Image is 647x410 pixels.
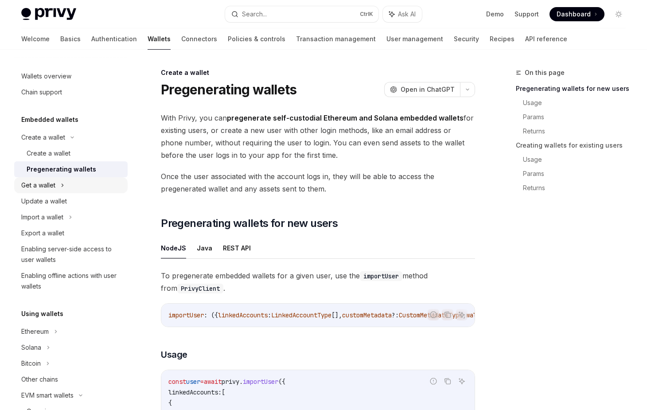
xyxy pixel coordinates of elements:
[331,311,342,319] span: [],
[161,216,338,230] span: Pregenerating wallets for new users
[428,309,439,320] button: Report incorrect code
[27,164,96,175] div: Pregenerating wallets
[161,68,475,77] div: Create a wallet
[161,238,186,258] button: NodeJS
[21,342,41,353] div: Solana
[168,378,186,386] span: const
[514,10,539,19] a: Support
[398,10,416,19] span: Ask AI
[161,82,296,98] h1: Pregenerating wallets
[14,161,128,177] a: Pregenerating wallets
[21,270,122,292] div: Enabling offline actions with user wallets
[21,228,64,238] div: Export a wallet
[242,9,267,20] div: Search...
[516,138,633,152] a: Creating wallets for existing users
[442,375,453,387] button: Copy the contents from the code block
[239,378,243,386] span: .
[360,11,373,18] span: Ctrl K
[21,8,76,20] img: light logo
[177,284,223,293] code: PrivyClient
[384,82,460,97] button: Open in ChatGPT
[148,28,171,50] a: Wallets
[271,311,331,319] span: LinkedAccountType
[21,132,65,143] div: Create a wallet
[456,375,468,387] button: Ask AI
[14,371,128,387] a: Other chains
[223,238,251,258] button: REST API
[14,268,128,294] a: Enabling offline actions with user wallets
[525,28,567,50] a: API reference
[383,6,422,22] button: Ask AI
[21,358,41,369] div: Bitcoin
[228,28,285,50] a: Policies & controls
[386,28,443,50] a: User management
[225,6,378,22] button: Search...CtrlK
[525,67,565,78] span: On this page
[268,311,271,319] span: :
[204,311,218,319] span: : ({
[14,145,128,161] a: Create a wallet
[27,148,70,159] div: Create a wallet
[523,124,633,138] a: Returns
[21,374,58,385] div: Other chains
[21,114,78,125] h5: Embedded wallets
[428,375,439,387] button: Report incorrect code
[168,399,172,407] span: {
[342,311,392,319] span: customMetadata
[204,378,222,386] span: await
[14,225,128,241] a: Export a wallet
[612,7,626,21] button: Toggle dark mode
[278,378,285,386] span: ({
[200,378,204,386] span: =
[523,167,633,181] a: Params
[14,193,128,209] a: Update a wallet
[21,71,71,82] div: Wallets overview
[161,269,475,294] span: To pregenerate embedded wallets for a given user, use the method from .
[392,311,399,319] span: ?:
[218,311,268,319] span: linkedAccounts
[168,311,204,319] span: importUser
[243,378,278,386] span: importUser
[14,68,128,84] a: Wallets overview
[14,84,128,100] a: Chain support
[197,238,212,258] button: Java
[161,112,475,161] span: With Privy, you can for existing users, or create a new user with other login methods, like an em...
[21,196,67,207] div: Update a wallet
[168,388,222,396] span: linkedAccounts:
[454,28,479,50] a: Security
[523,152,633,167] a: Usage
[21,308,63,319] h5: Using wallets
[161,170,475,195] span: Once the user associated with the account logs in, they will be able to access the pregenerated w...
[401,85,455,94] span: Open in ChatGPT
[21,390,74,401] div: EVM smart wallets
[399,311,463,319] span: CustomMetadataType
[60,28,81,50] a: Basics
[486,10,504,19] a: Demo
[21,244,122,265] div: Enabling server-side access to user wallets
[161,348,187,361] span: Usage
[296,28,376,50] a: Transaction management
[222,378,239,386] span: privy
[186,378,200,386] span: user
[21,87,62,98] div: Chain support
[227,113,464,122] strong: pregenerate self-custodial Ethereum and Solana embedded wallets
[550,7,604,21] a: Dashboard
[14,241,128,268] a: Enabling server-side access to user wallets
[490,28,514,50] a: Recipes
[181,28,217,50] a: Connectors
[523,110,633,124] a: Params
[523,96,633,110] a: Usage
[21,326,49,337] div: Ethereum
[442,309,453,320] button: Copy the contents from the code block
[21,28,50,50] a: Welcome
[360,271,402,281] code: importUser
[21,180,55,191] div: Get a wallet
[91,28,137,50] a: Authentication
[516,82,633,96] a: Pregenerating wallets for new users
[222,388,225,396] span: [
[557,10,591,19] span: Dashboard
[456,309,468,320] button: Ask AI
[21,212,63,223] div: Import a wallet
[523,181,633,195] a: Returns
